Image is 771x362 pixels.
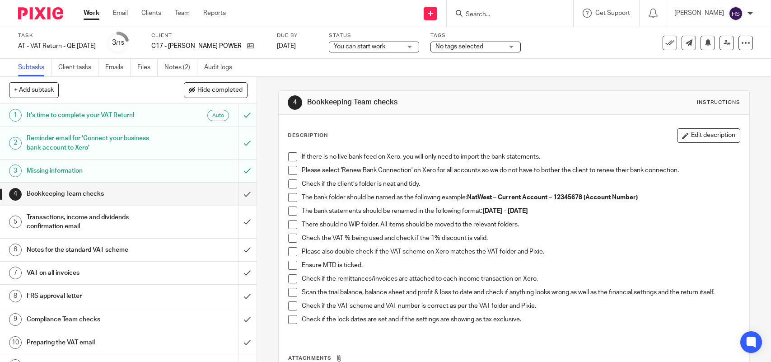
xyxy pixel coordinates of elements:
a: Subtasks [18,59,51,76]
p: Check if the lock dates are set and if the settings are showing as tax exclusive. [302,315,739,324]
p: The bank statements should be renamed in the following format: [302,207,739,216]
h1: Reminder email for 'Connect your business bank account to Xero' [27,132,162,155]
button: + Add subtask [9,82,59,98]
span: No tags selected [435,43,483,50]
input: Search [465,11,546,19]
h1: Preparing the VAT email [27,336,162,349]
small: /15 [116,41,124,46]
label: Client [151,32,266,39]
div: 3 [112,38,124,48]
p: Check if the remittances/invoices are attached to each income transaction on Xero. [302,274,739,283]
strong: [DATE] - [DATE] [482,208,528,214]
div: 10 [9,336,22,349]
div: 1 [9,109,22,122]
p: Check the VAT % being used and check if the 1% discount is valid. [302,234,739,243]
p: Check if the VAT scheme and VAT number is correct as per the VAT folder and Pixie. [302,301,739,310]
img: Pixie [18,7,63,19]
div: 9 [9,313,22,326]
img: svg%3E [729,6,743,21]
h1: Compliance Team checks [27,313,162,326]
div: 5 [9,216,22,228]
strong: NatWest – Current Account – 12345678 (Account Number) [467,194,638,201]
a: Team [175,9,190,18]
p: Description [288,132,328,139]
button: Edit description [677,128,740,143]
h1: Notes for the standard VAT scheme [27,243,162,257]
span: Attachments [288,356,332,361]
span: You can start work [334,43,385,50]
p: [PERSON_NAME] [674,9,724,18]
label: Tags [430,32,521,39]
a: Client tasks [58,59,98,76]
h1: Missing information [27,164,162,178]
h1: Bookkeeping Team checks [27,187,162,201]
label: Status [329,32,419,39]
div: AT - VAT Return - QE [DATE] [18,42,96,51]
p: If there is no live bank feed on Xero, you will only need to import the bank statements. [302,152,739,161]
h1: FRS approval letter [27,289,162,303]
p: There should no WIP folder. All items should be moved to the relevant folders. [302,220,739,229]
h1: VAT on all invoices [27,266,162,280]
p: Please also double check if the VAT scheme on Xero matches the VAT folder and Pixie. [302,247,739,256]
div: AT - VAT Return - QE 31-08-2025 [18,42,96,51]
span: [DATE] [277,43,296,49]
div: 4 [9,188,22,201]
button: Hide completed [184,82,248,98]
div: 4 [288,95,302,110]
a: Reports [203,9,226,18]
h1: Transactions, income and dividends confirmation email [27,211,162,234]
a: Files [137,59,158,76]
p: Please select 'Renew Bank Connection' on Xero for all accounts so we do not have to bother the cl... [302,166,739,175]
div: 7 [9,267,22,279]
p: Check if the client’s folder is neat and tidy. [302,179,739,188]
p: Scan the trial balance, balance sheet and profit & loss to date and check if anything looks wrong... [302,288,739,297]
h1: It's time to complete your VAT Return! [27,108,162,122]
a: Work [84,9,99,18]
label: Due by [277,32,318,39]
a: Audit logs [204,59,239,76]
label: Task [18,32,96,39]
div: 6 [9,244,22,256]
span: Get Support [595,10,630,16]
h1: Bookkeeping Team checks [307,98,533,107]
div: 2 [9,137,22,150]
div: 8 [9,290,22,302]
div: Instructions [697,99,740,106]
a: Notes (2) [164,59,197,76]
div: 3 [9,165,22,177]
div: Auto [207,110,229,121]
p: C17 - [PERSON_NAME] POWER LTD [151,42,243,51]
a: Email [113,9,128,18]
p: The bank folder should be named as the following example: [302,193,739,202]
a: Clients [141,9,161,18]
span: Hide completed [197,87,243,94]
p: Ensure MTD is ticked. [302,261,739,270]
a: Emails [105,59,131,76]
